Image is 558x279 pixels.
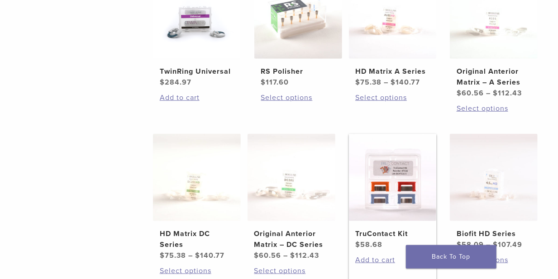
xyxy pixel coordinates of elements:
span: – [283,251,288,260]
h2: HD Matrix A Series [355,66,430,77]
h2: Original Anterior Matrix – DC Series [254,228,329,250]
a: TruContact KitTruContact Kit $58.68 [349,134,437,251]
span: $ [160,251,165,260]
span: $ [160,78,165,87]
a: Add to cart: “TwinRing Universal” [160,92,234,103]
h2: Original Anterior Matrix – A Series [457,66,531,88]
a: Add to cart: “TruContact Kit” [355,255,430,265]
img: Biofit HD Series [450,134,538,222]
bdi: 60.56 [254,251,281,260]
a: Back To Top [406,245,496,269]
h2: RS Polisher [261,66,335,77]
a: Biofit HD SeriesBiofit HD Series [450,134,538,251]
span: $ [457,89,462,98]
bdi: 75.38 [160,251,186,260]
span: $ [457,240,462,249]
bdi: 107.49 [493,240,522,249]
img: TruContact Kit [349,134,437,222]
span: $ [195,251,200,260]
bdi: 112.43 [290,251,319,260]
a: Select options for “Original Anterior Matrix - A Series” [457,103,531,114]
h2: Biofit HD Series [457,228,531,239]
span: – [486,240,491,249]
img: Original Anterior Matrix - DC Series [248,134,335,222]
span: – [384,78,388,87]
span: $ [355,78,360,87]
a: Select options for “RS Polisher” [261,92,335,103]
bdi: 112.43 [493,89,522,98]
span: $ [391,78,396,87]
a: Original Anterior Matrix - DC SeriesOriginal Anterior Matrix – DC Series [248,134,335,261]
a: HD Matrix DC SeriesHD Matrix DC Series [153,134,241,261]
bdi: 60.56 [457,89,484,98]
bdi: 140.77 [391,78,420,87]
a: Select options for “HD Matrix A Series” [355,92,430,103]
bdi: 284.97 [160,78,191,87]
h2: TwinRing Universal [160,66,234,77]
h2: HD Matrix DC Series [160,228,234,250]
span: – [188,251,193,260]
span: – [486,89,491,98]
img: HD Matrix DC Series [153,134,241,222]
bdi: 140.77 [195,251,224,260]
bdi: 58.09 [457,240,484,249]
bdi: 58.68 [355,240,382,249]
h2: TruContact Kit [355,228,430,239]
bdi: 117.60 [261,78,289,87]
bdi: 75.38 [355,78,382,87]
a: Select options for “HD Matrix DC Series” [160,265,234,276]
span: $ [290,251,295,260]
span: $ [254,251,259,260]
span: $ [261,78,266,87]
span: $ [493,89,498,98]
span: $ [355,240,360,249]
a: Select options for “Original Anterior Matrix - DC Series” [254,265,329,276]
span: $ [493,240,498,249]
